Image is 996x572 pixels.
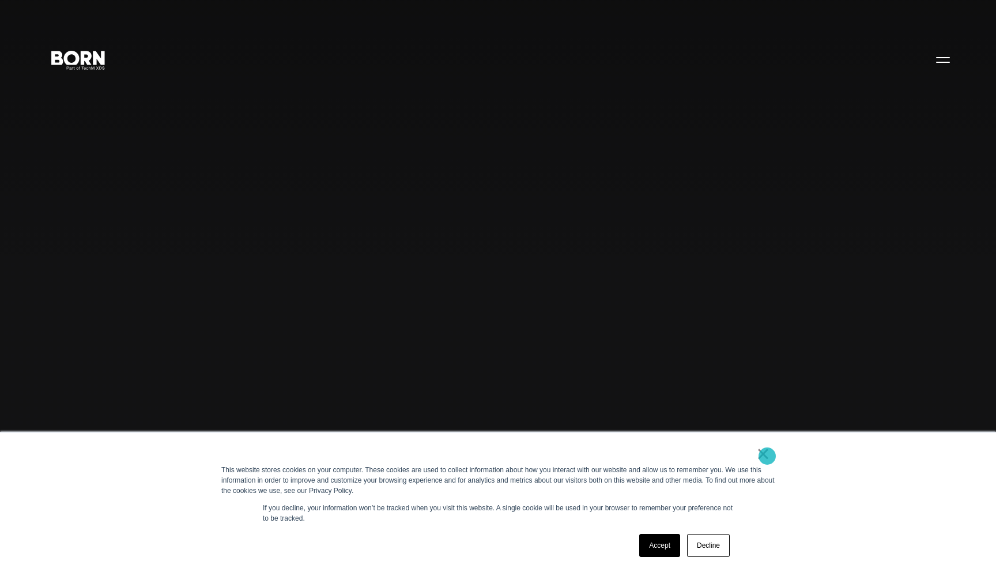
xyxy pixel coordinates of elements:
[639,534,680,557] a: Accept
[929,47,957,71] button: Open
[263,503,733,524] p: If you decline, your information won’t be tracked when you visit this website. A single cookie wi...
[756,449,770,459] a: ×
[221,465,775,496] div: This website stores cookies on your computer. These cookies are used to collect information about...
[687,534,730,557] a: Decline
